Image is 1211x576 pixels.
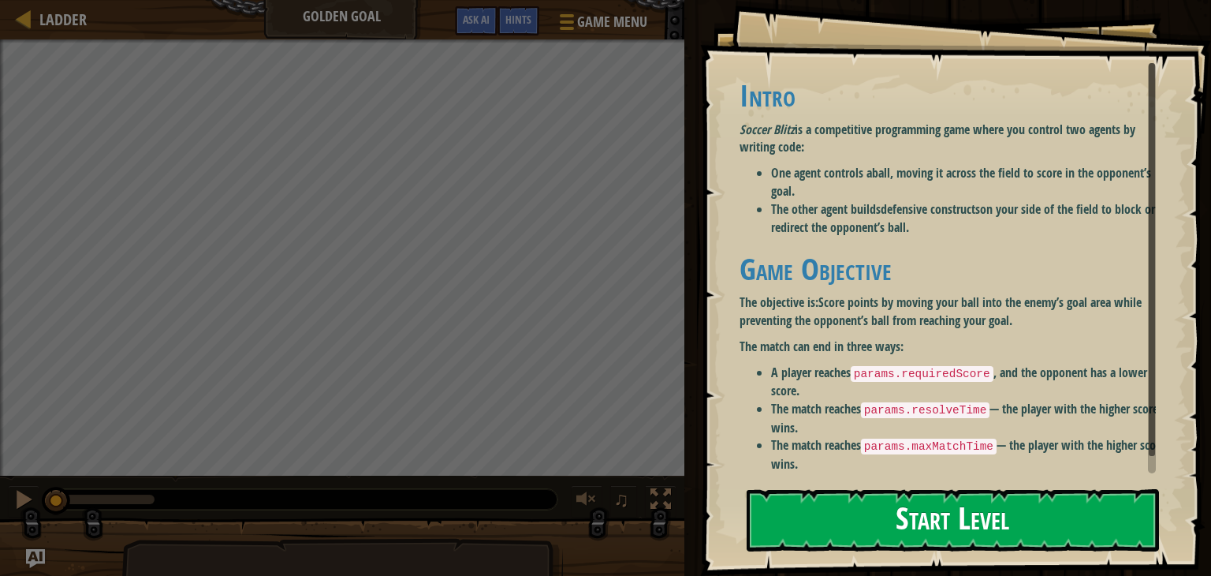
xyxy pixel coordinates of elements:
p: The objective is: [740,294,1168,330]
button: Adjust volume [571,485,602,518]
button: Ask AI [455,6,497,36]
h1: Intro [740,79,1168,112]
code: params.resolveTime [861,402,989,418]
li: The match reaches — the player with the higher score wins. [771,400,1168,436]
span: ♫ [613,488,629,511]
span: Game Menu [577,12,647,32]
span: Ladder [39,9,87,30]
em: Soccer Blitz [740,121,795,138]
button: Start Level [747,489,1159,552]
p: The match can end in three ways: [740,338,1168,356]
span: Hints [505,12,531,27]
span: Ask AI [463,12,490,27]
button: Ctrl + P: Pause [8,485,39,518]
button: Ask AI [26,549,45,568]
p: is a competitive programming game where you control two agents by writing code: [740,121,1168,157]
code: params.maxMatchTime [861,439,997,454]
li: The other agent builds on your side of the field to block or redirect the opponent’s ball. [771,200,1168,237]
button: ♫ [610,485,637,518]
strong: Score points by moving your ball into the enemy’s goal area while preventing the opponent’s ball ... [740,294,1142,329]
h1: Game Objective [740,252,1168,286]
li: The match reaches — the player with the higher score wins. [771,436,1168,473]
button: Toggle fullscreen [645,485,676,518]
strong: ball [872,164,890,181]
button: Game Menu [547,6,657,43]
li: One agent controls a , moving it across the field to score in the opponent’s goal. [771,164,1168,200]
code: params.requiredScore [851,366,993,382]
strong: defensive constructs [881,200,980,218]
li: A player reaches , and the opponent has a lower score. [771,364,1168,400]
a: Ladder [32,9,87,30]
